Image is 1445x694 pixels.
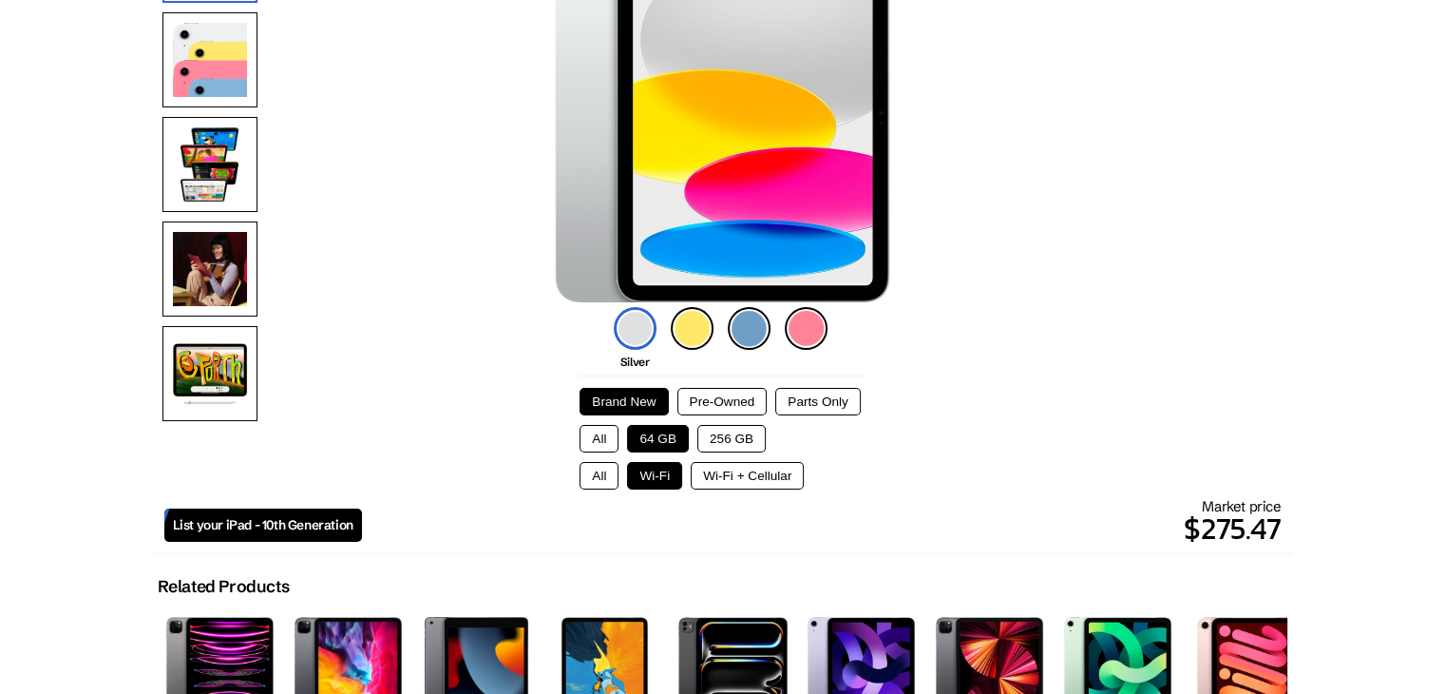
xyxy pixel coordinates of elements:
[785,307,827,350] img: pink-icon
[775,388,860,415] button: Parts Only
[162,117,257,212] img: Productivity
[158,576,290,597] h2: Related Products
[162,222,257,317] img: Using
[620,355,650,369] span: Silver
[580,425,618,453] button: All
[728,307,770,350] img: blue-icon
[627,425,689,453] button: 64 GB
[691,462,804,490] button: Wi-Fi + Cellular
[580,462,618,490] button: All
[614,307,656,350] img: silver-icon
[162,326,257,421] img: Apple Pen
[580,388,668,415] button: Brand New
[677,388,768,415] button: Pre-Owned
[627,462,682,490] button: Wi-Fi
[173,517,353,533] span: List your iPad - 10th Generation
[671,307,713,350] img: yellow-icon
[362,497,1282,551] div: Market price
[162,12,257,107] img: All
[362,506,1282,551] p: $275.47
[697,425,766,453] button: 256 GB
[164,509,362,542] a: List your iPad - 10th Generation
